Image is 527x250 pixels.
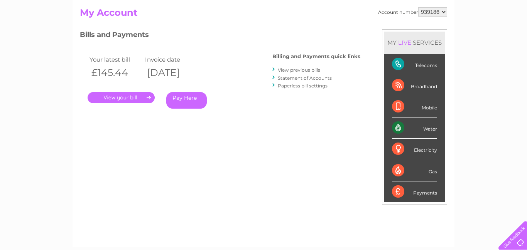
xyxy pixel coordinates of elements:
a: Contact [476,33,495,39]
a: Water [391,33,406,39]
div: Payments [392,181,437,202]
div: Water [392,117,437,139]
div: Electricity [392,139,437,160]
a: Blog [460,33,471,39]
td: Your latest bill [88,54,143,65]
a: Paperless bill settings [278,83,328,89]
td: Invoice date [143,54,199,65]
div: Clear Business is a trading name of Verastar Limited (registered in [GEOGRAPHIC_DATA] No. 3667643... [82,4,446,37]
div: Gas [392,160,437,181]
th: £145.44 [88,65,143,81]
h2: My Account [80,7,447,22]
h3: Bills and Payments [80,29,360,43]
div: Mobile [392,96,437,117]
a: Pay Here [166,92,207,109]
a: Telecoms [432,33,455,39]
div: Telecoms [392,54,437,75]
div: LIVE [397,39,413,46]
div: Account number [378,7,447,17]
th: [DATE] [143,65,199,81]
div: Broadband [392,75,437,96]
img: logo.png [19,20,58,44]
a: 0333 014 3131 [382,4,435,13]
a: Statement of Accounts [278,75,332,81]
a: . [88,92,155,103]
div: MY SERVICES [384,32,445,54]
a: Log out [502,33,520,39]
a: View previous bills [278,67,320,73]
h4: Billing and Payments quick links [272,54,360,59]
a: Energy [410,33,427,39]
